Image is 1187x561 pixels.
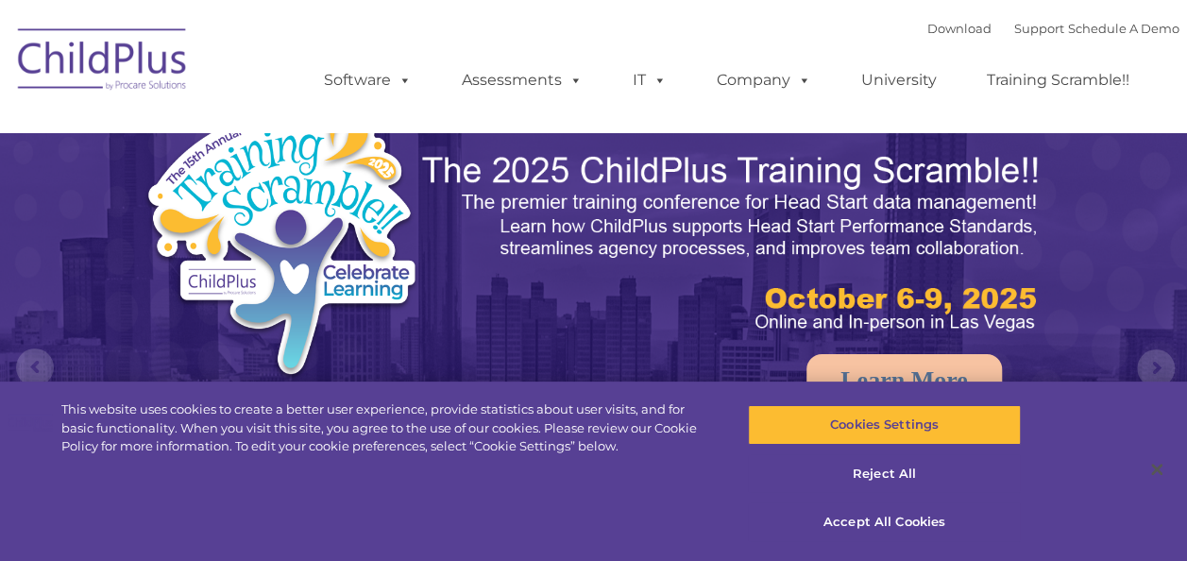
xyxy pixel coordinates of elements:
font: | [927,21,1179,36]
a: Learn More [806,354,1002,407]
button: Close [1136,449,1178,490]
a: Download [927,21,992,36]
span: Last name [263,125,320,139]
a: University [842,61,956,99]
button: Reject All [748,454,1021,494]
button: Accept All Cookies [748,502,1021,542]
a: Support [1014,21,1064,36]
a: Training Scramble!! [968,61,1148,99]
button: Cookies Settings [748,405,1021,445]
a: Schedule A Demo [1068,21,1179,36]
a: Company [698,61,830,99]
img: ChildPlus by Procare Solutions [8,15,197,110]
span: Phone number [263,202,343,216]
a: Software [305,61,431,99]
a: IT [614,61,686,99]
a: Assessments [443,61,602,99]
div: This website uses cookies to create a better user experience, provide statistics about user visit... [61,400,712,456]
